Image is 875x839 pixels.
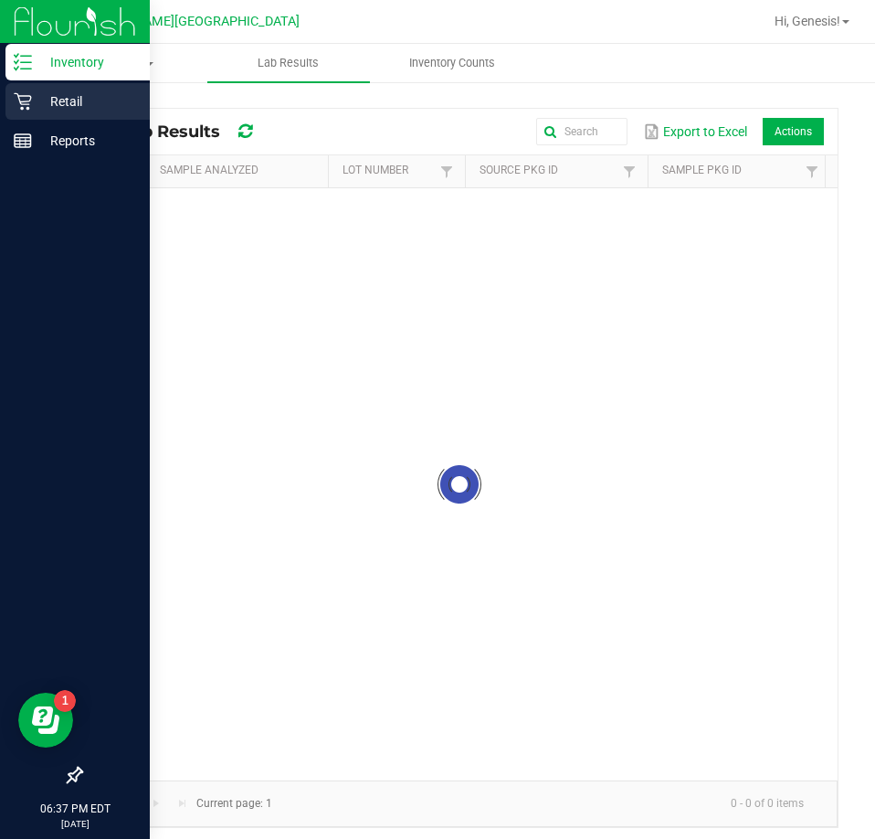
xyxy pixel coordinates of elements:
[638,116,752,147] button: Export to Excel
[32,51,142,73] p: Inventory
[283,789,818,819] kendo-pager-info: 0 - 0 of 0 items
[32,130,142,152] p: Reports
[385,55,520,71] span: Inventory Counts
[775,14,840,28] span: Hi, Genesis!
[370,44,533,82] a: Inventory Counts
[8,801,142,817] p: 06:37 PM EDT
[32,90,142,112] p: Retail
[74,14,300,29] span: [PERSON_NAME][GEOGRAPHIC_DATA]
[95,116,302,147] div: All Lab Results
[160,164,321,178] a: Sample AnalyzedSortable
[8,817,142,831] p: [DATE]
[233,55,343,71] span: Lab Results
[14,132,32,150] inline-svg: Reports
[801,160,823,183] a: Filter
[480,164,617,178] a: Source Pkg IDSortable
[662,164,800,178] a: Sample Pkg IDSortable
[14,92,32,111] inline-svg: Retail
[54,690,76,712] iframe: Resource center unread badge
[207,44,371,82] a: Lab Results
[536,118,627,145] input: Search
[343,164,435,178] a: Lot NumberSortable
[81,781,838,827] kendo-pager: Current page: 1
[436,160,458,183] a: Filter
[618,160,640,183] a: Filter
[763,118,824,145] li: Actions
[14,53,32,71] inline-svg: Inventory
[18,693,73,748] iframe: Resource center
